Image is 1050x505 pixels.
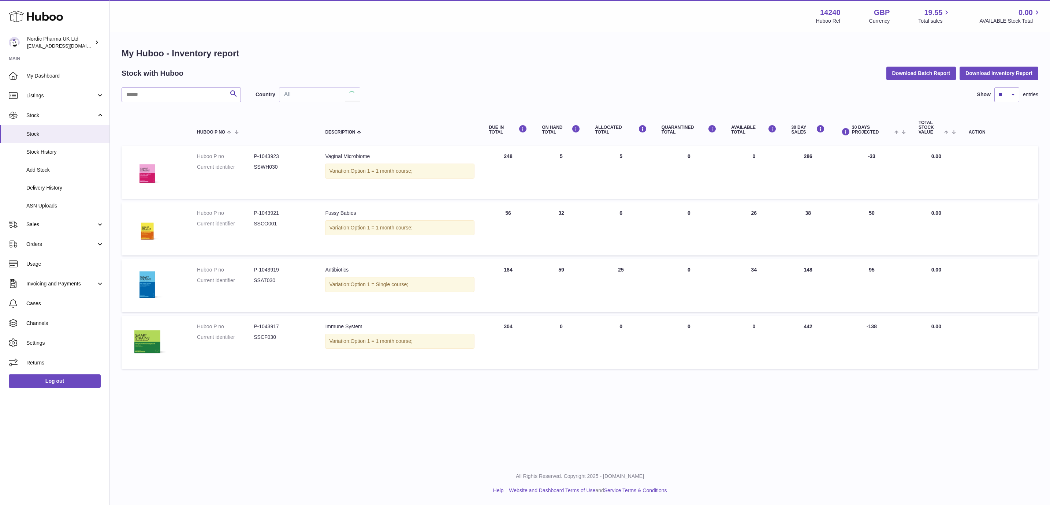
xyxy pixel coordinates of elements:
[26,221,96,228] span: Sales
[931,267,941,273] span: 0.00
[724,146,784,199] td: 0
[325,164,474,179] div: Variation:
[784,146,832,199] td: 286
[122,48,1038,59] h1: My Huboo - Inventory report
[595,125,647,135] div: ALLOCATED Total
[27,35,93,49] div: Nordic Pharma UK Ltd
[816,18,841,25] div: Huboo Ref
[979,8,1041,25] a: 0.00 AVAILABLE Stock Total
[325,130,355,135] span: Description
[482,146,535,199] td: 248
[351,225,413,231] span: Option 1 = 1 month course;
[688,323,690,329] span: 0
[931,153,941,159] span: 0.00
[197,277,254,284] dt: Current identifier
[351,338,413,344] span: Option 1 = 1 month course;
[9,37,20,48] img: internalAdmin-14240@internal.huboo.com
[588,259,654,312] td: 25
[784,202,832,255] td: 38
[509,487,595,493] a: Website and Dashboard Terms of Use
[254,210,310,217] dd: P-1043921
[482,316,535,369] td: 304
[26,167,104,173] span: Add Stock
[256,91,275,98] label: Country
[325,334,474,349] div: Variation:
[791,125,825,135] div: 30 DAY SALES
[489,125,528,135] div: DUE IN TOTAL
[26,202,104,209] span: ASN Uploads
[724,259,784,312] td: 34
[325,277,474,292] div: Variation:
[724,202,784,255] td: 26
[535,146,588,199] td: 5
[26,300,104,307] span: Cases
[254,164,310,171] dd: SSWH030
[26,359,104,366] span: Returns
[874,8,890,18] strong: GBP
[588,202,654,255] td: 6
[832,316,911,369] td: -138
[731,125,777,135] div: AVAILABLE Total
[918,8,951,25] a: 19.55 Total sales
[129,210,165,246] img: product image
[26,184,104,191] span: Delivery History
[886,67,956,80] button: Download Batch Report
[129,266,165,303] img: product image
[588,146,654,199] td: 5
[924,8,942,18] span: 19.55
[351,281,409,287] span: Option 1 = Single course;
[254,220,310,227] dd: SSCO001
[832,146,911,199] td: -33
[979,18,1041,25] span: AVAILABLE Stock Total
[493,487,504,493] a: Help
[26,340,104,347] span: Settings
[832,202,911,255] td: 50
[254,153,310,160] dd: P-1043923
[325,220,474,235] div: Variation:
[351,168,413,174] span: Option 1 = 1 month course;
[197,153,254,160] dt: Huboo P no
[977,91,991,98] label: Show
[26,280,96,287] span: Invoicing and Payments
[26,261,104,268] span: Usage
[1023,91,1038,98] span: entries
[535,316,588,369] td: 0
[969,130,1031,135] div: Action
[325,323,474,330] div: Immune System
[197,323,254,330] dt: Huboo P no
[535,202,588,255] td: 32
[588,316,654,369] td: 0
[254,323,310,330] dd: P-1043917
[26,72,104,79] span: My Dashboard
[197,334,254,341] dt: Current identifier
[1019,8,1033,18] span: 0.00
[325,210,474,217] div: Fussy Babies
[542,125,580,135] div: ON HAND Total
[931,323,941,329] span: 0.00
[197,210,254,217] dt: Huboo P no
[197,220,254,227] dt: Current identifier
[784,316,832,369] td: 442
[254,334,310,341] dd: SSCF030
[482,202,535,255] td: 56
[724,316,784,369] td: 0
[254,266,310,273] dd: P-1043919
[960,67,1038,80] button: Download Inventory Report
[506,487,667,494] li: and
[197,130,225,135] span: Huboo P no
[197,164,254,171] dt: Current identifier
[122,68,183,78] h2: Stock with Huboo
[254,277,310,284] dd: SSAT030
[129,153,165,190] img: product image
[26,241,96,248] span: Orders
[688,153,690,159] span: 0
[869,18,890,25] div: Currency
[26,320,104,327] span: Channels
[325,266,474,273] div: Antibiotics
[26,149,104,156] span: Stock History
[688,267,690,273] span: 0
[26,112,96,119] span: Stock
[918,18,951,25] span: Total sales
[784,259,832,312] td: 148
[662,125,717,135] div: QUARANTINED Total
